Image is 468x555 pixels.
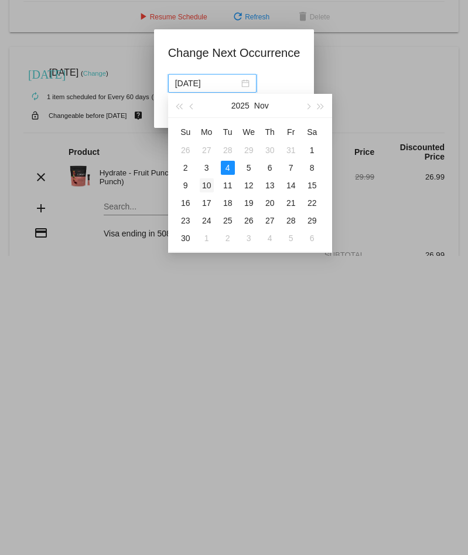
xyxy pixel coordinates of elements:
[175,194,196,212] td: 11/16/2025
[305,196,319,210] div: 22
[179,214,193,228] div: 23
[254,94,269,117] button: Nov
[259,212,281,229] td: 11/27/2025
[302,194,323,212] td: 11/22/2025
[263,196,277,210] div: 20
[196,141,217,159] td: 10/27/2025
[281,159,302,177] td: 11/7/2025
[284,161,298,175] div: 7
[200,161,214,175] div: 3
[238,177,259,194] td: 11/12/2025
[284,196,298,210] div: 21
[217,159,238,177] td: 11/4/2025
[263,143,277,157] div: 30
[301,94,314,117] button: Next month (PageDown)
[221,161,235,175] div: 4
[217,194,238,212] td: 11/18/2025
[196,123,217,141] th: Mon
[281,229,302,247] td: 12/5/2025
[242,214,256,228] div: 26
[238,194,259,212] td: 11/19/2025
[242,178,256,192] div: 12
[168,43,300,62] h1: Change Next Occurrence
[175,141,196,159] td: 10/26/2025
[302,123,323,141] th: Sat
[217,141,238,159] td: 10/28/2025
[305,231,319,245] div: 6
[200,196,214,210] div: 17
[259,229,281,247] td: 12/4/2025
[221,178,235,192] div: 11
[221,143,235,157] div: 28
[259,194,281,212] td: 11/20/2025
[305,161,319,175] div: 8
[238,141,259,159] td: 10/29/2025
[175,159,196,177] td: 11/2/2025
[173,94,186,117] button: Last year (Control + left)
[175,77,239,90] input: Select date
[302,177,323,194] td: 11/15/2025
[281,123,302,141] th: Fri
[179,231,193,245] div: 30
[302,212,323,229] td: 11/29/2025
[231,94,250,117] button: 2025
[259,177,281,194] td: 11/13/2025
[263,178,277,192] div: 13
[259,123,281,141] th: Thu
[217,229,238,247] td: 12/2/2025
[259,159,281,177] td: 11/6/2025
[242,231,256,245] div: 3
[259,141,281,159] td: 10/30/2025
[242,196,256,210] div: 19
[238,229,259,247] td: 12/3/2025
[196,229,217,247] td: 12/1/2025
[221,214,235,228] div: 25
[242,143,256,157] div: 29
[302,141,323,159] td: 11/1/2025
[200,214,214,228] div: 24
[238,212,259,229] td: 11/26/2025
[305,143,319,157] div: 1
[284,178,298,192] div: 14
[281,212,302,229] td: 11/28/2025
[200,231,214,245] div: 1
[221,231,235,245] div: 2
[175,123,196,141] th: Sun
[238,123,259,141] th: Wed
[217,177,238,194] td: 11/11/2025
[175,177,196,194] td: 11/9/2025
[221,196,235,210] div: 18
[196,194,217,212] td: 11/17/2025
[196,212,217,229] td: 11/24/2025
[196,159,217,177] td: 11/3/2025
[263,231,277,245] div: 4
[281,194,302,212] td: 11/21/2025
[284,143,298,157] div: 31
[179,143,193,157] div: 26
[238,159,259,177] td: 11/5/2025
[179,161,193,175] div: 2
[284,214,298,228] div: 28
[263,161,277,175] div: 6
[179,178,193,192] div: 9
[200,178,214,192] div: 10
[314,94,327,117] button: Next year (Control + right)
[179,196,193,210] div: 16
[242,161,256,175] div: 5
[175,212,196,229] td: 11/23/2025
[263,214,277,228] div: 27
[175,229,196,247] td: 11/30/2025
[281,177,302,194] td: 11/14/2025
[281,141,302,159] td: 10/31/2025
[305,178,319,192] div: 15
[186,94,199,117] button: Previous month (PageUp)
[196,177,217,194] td: 11/10/2025
[284,231,298,245] div: 5
[217,123,238,141] th: Tue
[200,143,214,157] div: 27
[217,212,238,229] td: 11/25/2025
[302,159,323,177] td: 11/8/2025
[302,229,323,247] td: 12/6/2025
[305,214,319,228] div: 29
